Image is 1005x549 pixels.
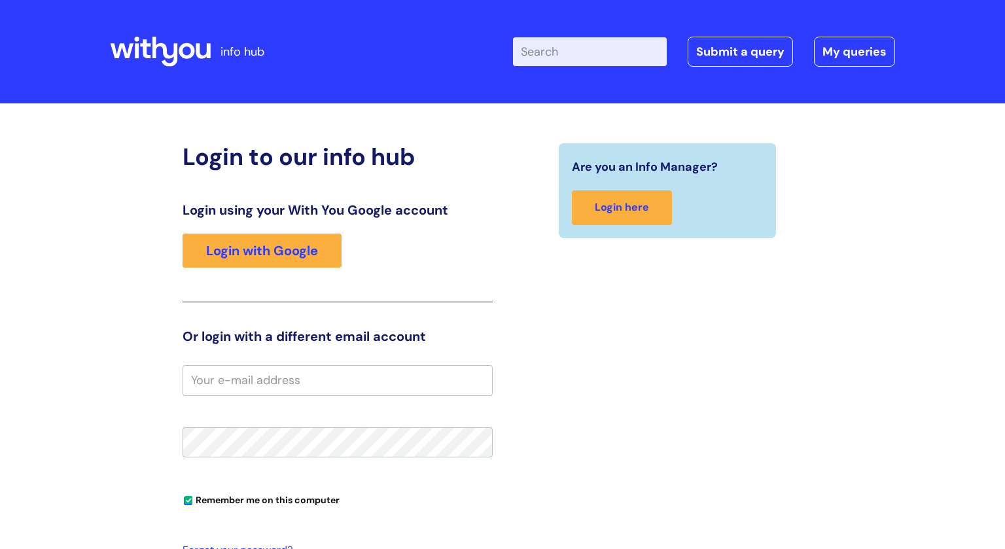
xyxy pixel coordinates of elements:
[513,37,667,66] input: Search
[183,489,493,510] div: You can uncheck this option if you're logging in from a shared device
[814,37,895,67] a: My queries
[688,37,793,67] a: Submit a query
[572,190,672,225] a: Login here
[183,202,493,218] h3: Login using your With You Google account
[183,143,493,171] h2: Login to our info hub
[572,156,718,177] span: Are you an Info Manager?
[183,365,493,395] input: Your e-mail address
[183,234,342,268] a: Login with Google
[183,491,340,506] label: Remember me on this computer
[184,497,192,505] input: Remember me on this computer
[183,328,493,344] h3: Or login with a different email account
[220,41,264,62] p: info hub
